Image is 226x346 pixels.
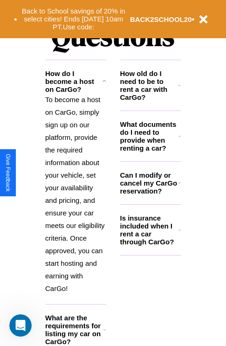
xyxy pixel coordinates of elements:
b: BACK2SCHOOL20 [130,15,192,23]
h3: Can I modify or cancel my CarGo reservation? [120,171,178,195]
p: To become a host on CarGo, simply sign up on our platform, provide the required information about... [45,93,106,295]
h3: How old do I need to be to rent a car with CarGo? [120,69,178,101]
h3: What documents do I need to provide when renting a car? [120,120,179,152]
h3: How do I become a host on CarGo? [45,69,103,93]
iframe: Intercom live chat [9,314,32,337]
button: Back to School savings of 20% in select cities! Ends [DATE] 10am PT.Use code: [17,5,130,34]
div: Give Feedback [5,154,11,192]
h3: Is insurance included when I rent a car through CarGo? [120,214,178,246]
h3: What are the requirements for listing my car on CarGo? [45,314,103,346]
